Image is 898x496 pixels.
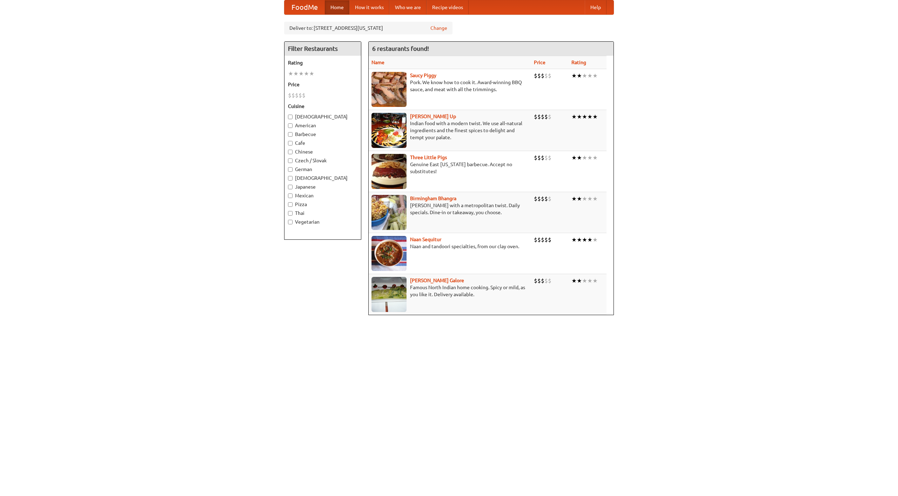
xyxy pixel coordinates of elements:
[410,73,436,78] a: Saucy Piggy
[548,277,551,285] li: $
[288,192,357,199] label: Mexican
[534,236,537,244] li: $
[537,154,541,162] li: $
[534,60,545,65] a: Price
[371,120,528,141] p: Indian food with a modern twist. We use all-natural ingredients and the finest spices to delight ...
[371,161,528,175] p: Genuine East [US_STATE] barbecue. Accept no substitutes!
[577,236,582,244] li: ★
[577,72,582,80] li: ★
[288,185,293,189] input: Japanese
[295,91,299,99] li: $
[571,195,577,203] li: ★
[577,113,582,121] li: ★
[288,131,357,138] label: Barbecue
[288,132,293,137] input: Barbecue
[309,70,314,77] li: ★
[571,277,577,285] li: ★
[410,278,464,283] b: [PERSON_NAME] Galore
[288,59,357,66] h5: Rating
[544,72,548,80] li: $
[284,0,325,14] a: FoodMe
[288,211,293,216] input: Thai
[582,113,587,121] li: ★
[537,277,541,285] li: $
[288,150,293,154] input: Chinese
[288,201,357,208] label: Pizza
[537,195,541,203] li: $
[537,236,541,244] li: $
[571,154,577,162] li: ★
[587,154,592,162] li: ★
[284,22,453,34] div: Deliver to: [STREET_ADDRESS][US_STATE]
[288,91,291,99] li: $
[288,157,357,164] label: Czech / Slovak
[587,236,592,244] li: ★
[288,158,293,163] input: Czech / Slovak
[291,91,295,99] li: $
[410,155,447,160] a: Three Little Pigs
[534,113,537,121] li: $
[544,154,548,162] li: $
[288,193,293,198] input: Mexican
[577,277,582,285] li: ★
[288,123,293,128] input: American
[371,202,528,216] p: [PERSON_NAME] with a metropolitan twist. Daily specials. Dine-in or takeaway, you choose.
[371,60,384,65] a: Name
[571,113,577,121] li: ★
[371,195,407,230] img: bhangra.jpg
[288,148,357,155] label: Chinese
[288,202,293,207] input: Pizza
[372,45,429,52] ng-pluralize: 6 restaurants found!
[592,277,598,285] li: ★
[537,72,541,80] li: $
[537,113,541,121] li: $
[410,114,456,119] a: [PERSON_NAME] Up
[544,236,548,244] li: $
[582,195,587,203] li: ★
[541,195,544,203] li: $
[544,113,548,121] li: $
[592,236,598,244] li: ★
[371,236,407,271] img: naansequitur.jpg
[288,166,357,173] label: German
[582,72,587,80] li: ★
[371,243,528,250] p: Naan and tandoori specialties, from our clay oven.
[371,79,528,93] p: Pork. We know how to cook it. Award-winning BBQ sauce, and meat with all the trimmings.
[571,236,577,244] li: ★
[349,0,389,14] a: How it works
[541,277,544,285] li: $
[288,141,293,145] input: Cafe
[571,60,586,65] a: Rating
[288,103,357,110] h5: Cuisine
[534,72,537,80] li: $
[288,81,357,88] h5: Price
[582,277,587,285] li: ★
[592,154,598,162] li: ★
[293,70,299,77] li: ★
[585,0,607,14] a: Help
[577,195,582,203] li: ★
[544,277,548,285] li: $
[371,277,407,312] img: currygalore.jpg
[548,72,551,80] li: $
[587,113,592,121] li: ★
[371,154,407,189] img: littlepigs.jpg
[371,284,528,298] p: Famous North Indian home cooking. Spicy or mild, as you like it. Delivery available.
[410,196,456,201] a: Birmingham Bhangra
[592,72,598,80] li: ★
[587,195,592,203] li: ★
[288,220,293,224] input: Vegetarian
[544,195,548,203] li: $
[288,175,357,182] label: [DEMOGRAPHIC_DATA]
[548,154,551,162] li: $
[548,195,551,203] li: $
[284,42,361,56] h4: Filter Restaurants
[288,218,357,225] label: Vegetarian
[592,195,598,203] li: ★
[288,122,357,129] label: American
[288,140,357,147] label: Cafe
[410,237,441,242] b: Naan Sequitur
[541,72,544,80] li: $
[302,91,306,99] li: $
[288,176,293,181] input: [DEMOGRAPHIC_DATA]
